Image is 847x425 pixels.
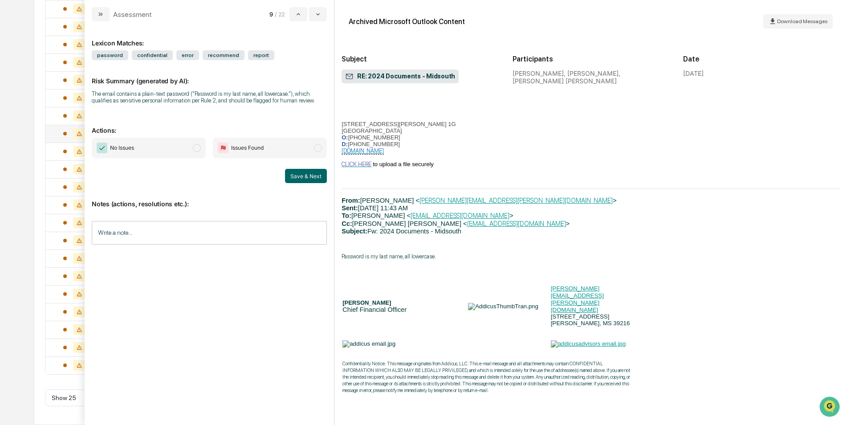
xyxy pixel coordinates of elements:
span: Issues Found [231,143,264,152]
img: Checkmark [97,143,107,153]
span: Confidentiality Notice: This message originates from Addicus, LLC. This e-mail message and all at... [342,361,630,393]
div: We're available if you need us! [30,77,113,84]
h2: Subject [342,55,498,63]
b: Sent: [342,204,358,212]
span: Pylon [89,151,108,158]
iframe: Open customer support [818,396,843,420]
span: confidential [132,50,173,60]
span: [PERSON_NAME][EMAIL_ADDRESS][PERSON_NAME][DOMAIN_NAME] [551,285,604,313]
a: [EMAIL_ADDRESS][DOMAIN_NAME] [411,212,509,220]
span: [STREET_ADDRESS][PERSON_NAME] 1G [GEOGRAPHIC_DATA] [342,121,456,134]
span: to upload a file securely [373,161,434,168]
b: Subject: [342,228,367,235]
img: AddicusThumbTran.png [468,303,538,310]
p: How can we help? [9,19,162,33]
img: addicus email.jpg [342,340,395,347]
span: Data Lookup [18,129,56,138]
span: [PHONE_NUMBER] [348,141,400,147]
h2: Participants [513,55,669,63]
div: Archived Microsoft Outlook Content [349,17,465,26]
span: [PHONE_NUMBER] [348,134,400,141]
a: [EMAIL_ADDRESS][DOMAIN_NAME] [467,220,566,228]
span: Download Messages [777,18,827,25]
span: From: [342,197,360,204]
a: 🗄️Attestations [61,109,114,125]
a: 🔎Data Lookup [5,126,60,142]
span: [STREET_ADDRESS] [PERSON_NAME], MS 39216 [551,306,630,327]
div: 🔎 [9,130,16,137]
p: Notes (actions, resolutions etc.): [92,189,327,208]
button: Save & Next [285,169,327,183]
div: [PERSON_NAME], [PERSON_NAME], [PERSON_NAME] [PERSON_NAME] [513,69,669,85]
div: Assessment [113,10,152,19]
button: Start new chat [151,71,162,82]
b: Cc: [342,220,352,227]
span: password [92,50,128,60]
img: addicusadvisors email.jpg [551,340,626,347]
span: RE: 2024 Documents - Midsouth [345,72,455,81]
span: [PERSON_NAME] < > [DATE] 11:43 AM [PERSON_NAME] < > [PERSON_NAME] [PERSON_NAME] < > Fw: 2024 Docu... [342,197,616,235]
b: To: [342,212,351,219]
span: No Issues [110,143,134,152]
span: 9 [269,11,273,18]
span: D: [342,141,348,147]
span: Preclearance [18,112,57,121]
div: The email contains a plain-text password ("Password is my last name, all lowercase."), which qual... [92,90,327,104]
p: Actions: [92,116,327,134]
img: 1746055101610-c473b297-6a78-478c-a979-82029cc54cd1 [9,68,25,84]
span: Attestations [73,112,110,121]
span: error [176,50,199,60]
span: recommend [203,50,244,60]
span: / 22 [275,11,288,18]
div: Lexicon Matches: [92,29,327,47]
button: Download Messages [763,14,833,29]
img: Flag [218,143,228,153]
div: 🗄️ [65,113,72,120]
a: [PERSON_NAME][EMAIL_ADDRESS][PERSON_NAME][DOMAIN_NAME] [419,196,613,204]
div: Start new chat [30,68,146,77]
a: 🖐️Preclearance [5,109,61,125]
h2: Date [683,55,840,63]
a: Powered byPylon [63,151,108,158]
span: O: [342,134,348,141]
span: Chief Financial Officer [342,306,407,313]
span: [PERSON_NAME] [342,299,391,306]
p: Password is my last name, all lowercase. [342,253,840,260]
div: 🖐️ [9,113,16,120]
a: [DOMAIN_NAME] [342,147,384,154]
p: Risk Summary (generated by AI): [92,66,327,85]
a: CLICK HERE [342,161,371,168]
div: [DATE] [683,69,704,77]
span: report [248,50,274,60]
a: [PERSON_NAME][EMAIL_ADDRESS][PERSON_NAME][DOMAIN_NAME] [551,285,604,313]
